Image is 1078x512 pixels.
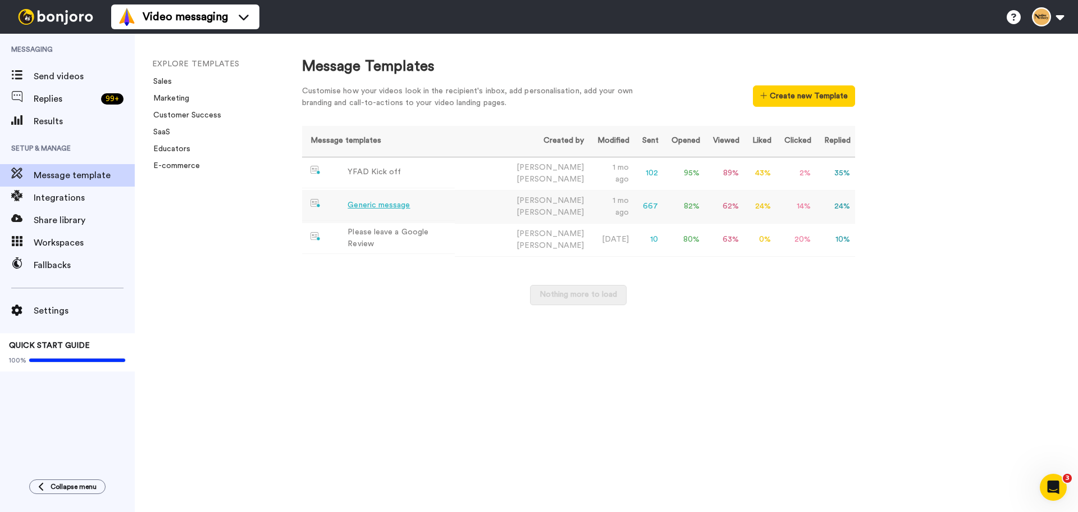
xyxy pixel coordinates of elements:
span: Video messaging [143,9,228,25]
div: Domain: [DOMAIN_NAME] [29,29,124,38]
span: Integrations [34,191,135,205]
td: [DATE] [588,223,634,256]
td: 2 % [776,157,816,190]
a: Educators [147,145,190,153]
td: 89 % [705,157,744,190]
span: Results [34,115,135,128]
span: 3 [1063,474,1072,483]
td: 43 % [744,157,776,190]
td: 63 % [705,223,744,256]
span: QUICK START GUIDE [9,342,90,350]
th: Clicked [776,126,816,157]
th: Opened [663,126,705,157]
span: 100% [9,356,26,365]
td: 20 % [776,223,816,256]
td: 80 % [663,223,705,256]
span: Workspaces [34,236,135,250]
img: bj-logo-header-white.svg [13,9,98,25]
span: Send videos [34,70,135,83]
li: EXPLORE TEMPLATES [152,58,304,70]
img: tab_domain_overview_orange.svg [30,71,39,80]
td: 82 % [663,190,705,223]
td: 95 % [663,157,705,190]
span: Collapse menu [51,482,97,491]
td: 24 % [816,190,855,223]
span: Replies [34,92,97,106]
iframe: Intercom live chat [1040,474,1067,501]
span: Share library [34,214,135,227]
img: website_grey.svg [18,29,27,38]
td: 1 mo ago [588,190,634,223]
td: 102 [634,157,663,190]
th: Liked [744,126,776,157]
td: 62 % [705,190,744,223]
th: Modified [588,126,634,157]
td: 667 [634,190,663,223]
img: nextgen-template.svg [310,232,321,241]
td: 0 % [744,223,776,256]
span: [PERSON_NAME] [517,242,584,250]
th: Replied [816,126,855,157]
span: [PERSON_NAME] [517,209,584,216]
button: Collapse menu [29,479,106,494]
img: tab_keywords_by_traffic_grey.svg [112,71,121,80]
td: 10 [634,223,663,256]
div: Generic message [348,200,410,211]
div: Message Templates [302,56,855,77]
td: [PERSON_NAME] [455,190,588,223]
td: 35 % [816,157,855,190]
th: Created by [455,126,588,157]
img: nextgen-template.svg [310,166,321,175]
a: E-commerce [147,162,200,170]
a: Customer Success [147,111,221,119]
td: [PERSON_NAME] [455,223,588,256]
a: Sales [147,78,172,85]
div: YFAD Kick off [348,166,401,178]
span: [PERSON_NAME] [517,175,584,183]
div: v 4.0.25 [31,18,55,27]
img: logo_orange.svg [18,18,27,27]
div: Please leave a Google Review [348,226,450,250]
th: Message templates [302,126,455,157]
a: Marketing [147,94,189,102]
a: SaaS [147,128,170,136]
div: Customise how your videos look in the recipient's inbox, add personalisation, add your own brandi... [302,85,650,109]
th: Sent [634,126,663,157]
td: 1 mo ago [588,157,634,190]
th: Viewed [705,126,744,157]
td: 24 % [744,190,776,223]
span: Settings [34,304,135,318]
button: Nothing more to load [530,285,627,305]
span: Fallbacks [34,259,135,272]
img: nextgen-template.svg [310,199,321,208]
td: [PERSON_NAME] [455,157,588,190]
img: vm-color.svg [118,8,136,26]
td: 10 % [816,223,855,256]
div: Keywords by Traffic [124,72,189,79]
button: Create new Template [753,85,855,107]
td: 14 % [776,190,816,223]
span: Message template [34,169,135,182]
div: Domain Overview [43,72,101,79]
div: 99 + [101,93,124,105]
